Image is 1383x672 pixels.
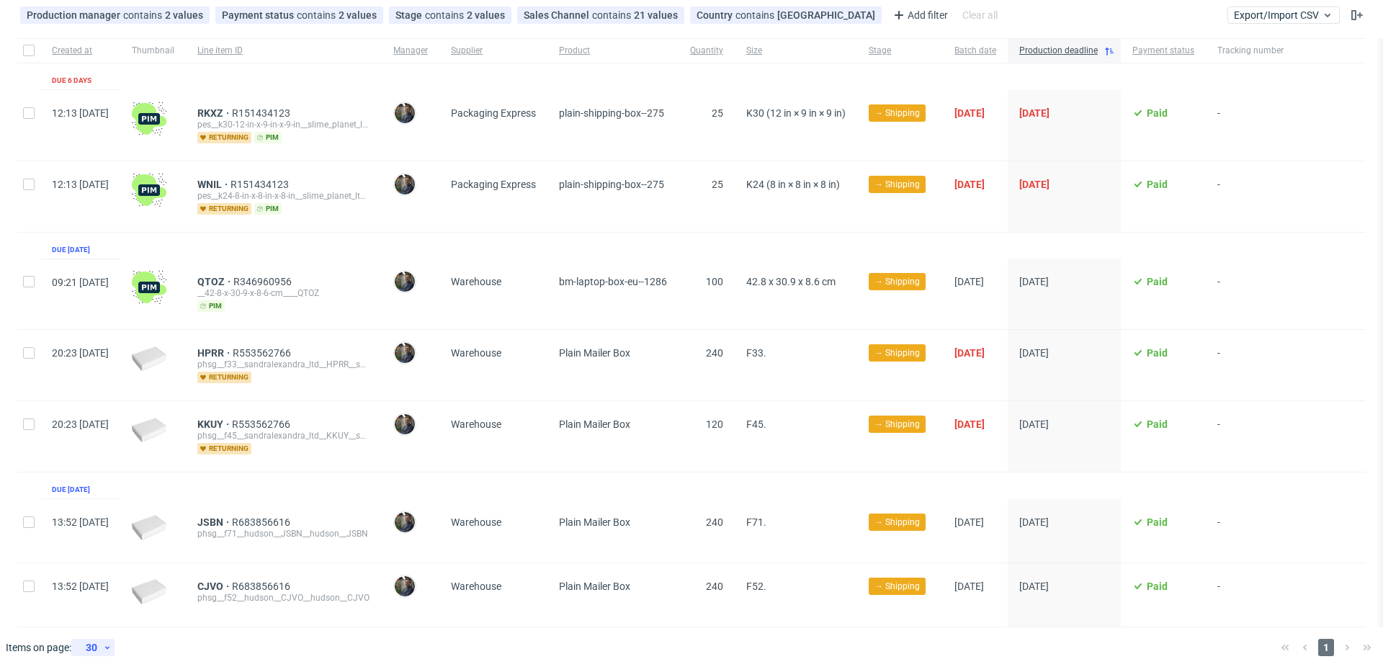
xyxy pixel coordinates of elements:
[197,443,251,454] span: returning
[887,4,951,27] div: Add filter
[1147,418,1168,430] span: Paid
[559,516,630,528] span: Plain Mailer Box
[746,347,766,359] span: F33.
[197,107,232,119] a: RKXZ
[746,276,836,287] span: 42.8 x 30.9 x 8.6 cm
[395,9,425,21] span: Stage
[874,178,920,191] span: → Shipping
[197,132,251,143] span: returning
[230,179,292,190] a: R151434123
[232,581,293,592] span: R683856616
[690,45,723,57] span: Quantity
[1019,107,1049,119] span: [DATE]
[123,9,165,21] span: contains
[197,190,370,202] div: pes__k24-8-in-x-8-in-x-8-in__slime_planet_ltd__WNIL
[697,9,735,21] span: Country
[706,516,723,528] span: 240
[395,512,415,532] img: Maciej Sobola
[1217,276,1284,312] span: -
[52,75,91,86] div: Due 6 days
[395,103,415,123] img: Maciej Sobola
[746,45,846,57] span: Size
[197,179,230,190] span: WNIL
[1318,639,1334,656] span: 1
[559,107,664,119] span: plain-shipping-box--275
[777,9,875,21] div: [GEOGRAPHIC_DATA]
[874,107,920,120] span: → Shipping
[52,418,109,430] span: 20:23 [DATE]
[132,102,166,136] img: wHgJFi1I6lmhQAAAABJRU5ErkJggg==
[197,581,232,592] span: CJVO
[1019,45,1098,57] span: Production deadline
[874,418,920,431] span: → Shipping
[467,9,505,21] div: 2 values
[197,592,370,604] div: phsg__f52__hudson__CJVO__hudson__CJVO
[197,45,370,57] span: Line item ID
[52,45,109,57] span: Created at
[197,528,370,539] div: phsg__f71__hudson__JSBN__hudson__JSBN
[52,516,109,528] span: 13:52 [DATE]
[197,287,370,299] div: __42-8-x-30-9-x-8-6-cm____QTOZ
[524,9,592,21] span: Sales Channel
[27,9,123,21] span: Production manager
[197,347,233,359] a: HPRR
[52,244,90,256] div: Due [DATE]
[1227,6,1340,24] button: Export/Import CSV
[1147,107,1168,119] span: Paid
[1217,581,1284,609] span: -
[52,484,90,496] div: Due [DATE]
[559,581,630,592] span: Plain Mailer Box
[232,107,293,119] a: R151434123
[451,179,536,190] span: Packaging Express
[6,640,71,655] span: Items on page:
[232,418,293,430] a: R553562766
[954,516,984,528] span: [DATE]
[233,276,295,287] span: R346960956
[746,581,766,592] span: F52.
[954,418,985,430] span: [DATE]
[706,418,723,430] span: 120
[165,9,203,21] div: 2 values
[232,516,293,528] a: R683856616
[393,45,428,57] span: Manager
[197,359,370,370] div: phsg__f33__sandralexandra_ltd__HPRR__sandralexandra_ltd__HPRR
[451,45,536,57] span: Supplier
[395,576,415,596] img: Maciej Sobola
[132,418,166,442] img: plain-eco-white.f1cb12edca64b5eabf5f.png
[1147,347,1168,359] span: Paid
[52,277,109,288] span: 09:21 [DATE]
[197,430,370,442] div: phsg__f45__sandralexandra_ltd__KKUY__sandralexandra_ltd__KKUY
[1147,179,1168,190] span: Paid
[1217,179,1284,215] span: -
[77,637,103,658] div: 30
[451,347,501,359] span: Warehouse
[197,372,251,383] span: returning
[559,418,630,430] span: Plain Mailer Box
[874,346,920,359] span: → Shipping
[197,418,232,430] a: KKUY
[1217,516,1284,545] span: -
[197,516,232,528] a: JSBN
[712,179,723,190] span: 25
[451,516,501,528] span: Warehouse
[52,347,109,359] span: 20:23 [DATE]
[954,107,985,119] span: [DATE]
[395,272,415,292] img: Maciej Sobola
[1147,516,1168,528] span: Paid
[1132,45,1194,57] span: Payment status
[339,9,377,21] div: 2 values
[197,276,233,287] a: QTOZ
[132,515,166,539] img: plain-eco-white.f1cb12edca64b5eabf5f.png
[746,516,766,528] span: F71.
[592,9,634,21] span: contains
[197,119,370,130] div: pes__k30-12-in-x-9-in-x-9-in__slime_planet_ltd__RKXZ
[559,45,667,57] span: Product
[451,581,501,592] span: Warehouse
[1019,581,1049,592] span: [DATE]
[706,581,723,592] span: 240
